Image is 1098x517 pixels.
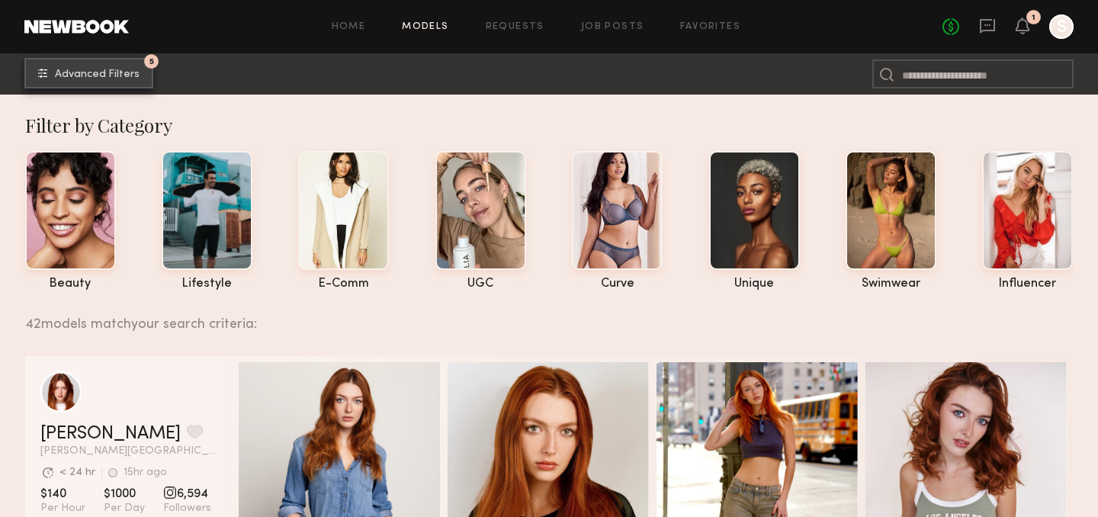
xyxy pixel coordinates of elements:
span: 6,594 [163,486,211,502]
div: unique [709,278,800,291]
button: 5Advanced Filters [24,58,153,88]
a: Models [402,22,448,32]
div: 42 models match your search criteria: [25,300,1061,332]
span: Advanced Filters [55,69,140,80]
span: Followers [163,502,211,515]
div: 15hr ago [124,467,167,478]
a: Job Posts [581,22,644,32]
div: e-comm [298,278,389,291]
div: < 24 hr [59,467,95,478]
a: Requests [486,22,544,32]
div: curve [572,278,663,291]
span: 5 [149,58,154,65]
a: [PERSON_NAME] [40,425,181,443]
span: $1000 [104,486,145,502]
a: Home [332,22,366,32]
span: Per Day [104,502,145,515]
div: UGC [435,278,526,291]
span: [PERSON_NAME][GEOGRAPHIC_DATA], [GEOGRAPHIC_DATA] [40,446,223,457]
div: lifestyle [162,278,252,291]
div: beauty [25,278,116,291]
a: S [1049,14,1074,39]
span: $140 [40,486,85,502]
div: 1 [1032,14,1035,22]
a: Favorites [680,22,740,32]
div: Filter by Category [25,113,1074,137]
div: swimwear [846,278,936,291]
span: Per Hour [40,502,85,515]
div: influencer [982,278,1073,291]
